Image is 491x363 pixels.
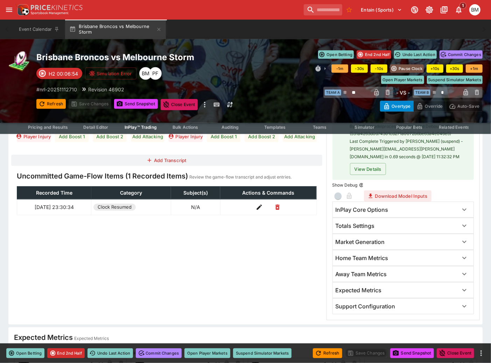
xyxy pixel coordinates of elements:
svg: Clock Controls [315,65,322,72]
button: Send Snapshot [390,348,434,358]
div: Start From [380,101,483,112]
button: Open Player Markets [185,348,231,358]
p: Copy To Clipboard [36,86,77,93]
th: Category [91,186,171,199]
td: N/A [171,199,220,215]
button: Refresh [313,348,342,358]
th: Recorded Time [17,186,91,199]
th: Actions & Commands [220,186,316,199]
button: End 2nd Half [357,50,391,59]
p: Auto-Save [457,103,479,110]
button: +1m [466,64,483,73]
button: Add Attacking [131,131,165,142]
button: Show Debug [359,183,364,188]
button: Overtype [380,101,414,112]
span: Teams [313,125,327,130]
button: Send Snapshot [114,99,158,109]
button: Pause Clock [390,64,424,73]
span: Simulator [355,125,374,130]
button: -1m [331,64,348,73]
span: Team B [414,90,430,96]
button: Open Player Markets [381,76,424,84]
button: Undo Last Action [394,50,437,59]
button: Documentation [438,4,450,16]
h6: Expected Metrics [336,287,382,294]
img: rugby_league.png [8,50,31,73]
h4: Expected Metrics [14,333,73,342]
button: +10s [427,64,443,73]
img: Sportsbook Management [31,12,69,15]
span: 1 [460,2,467,9]
button: +30s [446,64,463,73]
button: BJ Martin [467,2,483,18]
span: Auditing [222,125,239,130]
button: Toggle light/dark mode [423,4,436,16]
p: Override [425,103,443,110]
button: Auto-Save [446,101,483,112]
button: Event Calendar [15,20,64,39]
td: [DATE] 23:30:34 [17,199,91,215]
button: Connected to PK [408,4,421,16]
button: Simulation Error [85,68,136,79]
h6: InPlay Core Options [336,206,388,214]
p: H2 00:06:54 [49,70,78,77]
button: -10s [371,64,387,73]
button: -30s [351,64,368,73]
button: Download Model Inputs [364,190,432,202]
button: Commit Changes [440,50,483,59]
h6: - VS - [396,89,410,96]
button: Add Attacking [283,131,317,142]
h6: Support Configuration [336,303,395,310]
button: Undo Last Action [87,348,133,358]
button: No Bookmarks [344,4,355,15]
button: Commit Changes [136,348,182,358]
button: Suspend Simulator Markets [233,348,292,358]
img: PriceKinetics Logo [15,3,29,17]
button: more [201,99,209,110]
div: BJ Martin [139,67,152,80]
p: Revision 46902 [88,86,124,93]
button: Add Boost 2 [93,131,127,142]
button: Player Injury [17,131,51,142]
span: Pricing and Results [28,125,68,130]
p: Overtype [392,103,411,110]
button: Notifications [453,4,465,16]
button: more [477,349,485,357]
h6: Totals Settings [336,222,375,230]
span: Detail Editor [83,125,108,130]
button: Open Betting [318,50,354,59]
p: Expected Metrics [74,335,109,342]
button: Close Event [437,348,474,358]
button: Open Betting [6,348,45,358]
button: open drawer [3,4,15,16]
button: View Details [350,163,386,175]
p: Show Debug [332,182,358,188]
img: PriceKinetics [31,5,83,10]
button: Add Boost 1 [55,131,89,142]
h6: Away Team Metrics [336,271,387,278]
h4: Uncommitted Game-Flow Items (1 Recorded Items) [17,172,188,181]
h6: Home Team Metrics [336,254,388,262]
th: Subject(s) [171,186,220,199]
button: End 2nd Half [48,348,85,358]
button: Override [413,101,446,112]
button: Brisbane Broncos vs Melbourne Storm [65,20,166,39]
span: Clock Resumed [93,204,136,211]
span: Related Events [439,125,469,130]
h2: Copy To Clipboard [36,52,297,63]
span: Popular Bets [396,125,422,130]
div: Peter Fairgrieve [149,67,162,80]
button: Player Injury [169,131,203,142]
button: Select Tenant [357,4,406,15]
button: Refresh [36,99,66,109]
p: Review the game-flow transcript and adjust entries. [189,174,292,181]
div: BJ Martin [469,4,481,15]
button: Add Transcript [11,155,322,166]
button: Add Boost 1 [207,131,241,142]
span: Bulk Actions [173,125,198,130]
span: InPlay™ Trading [125,125,157,130]
input: search [304,4,342,15]
span: Templates [264,125,286,130]
h6: Market Generation [336,238,385,246]
button: Close Event [161,99,198,110]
